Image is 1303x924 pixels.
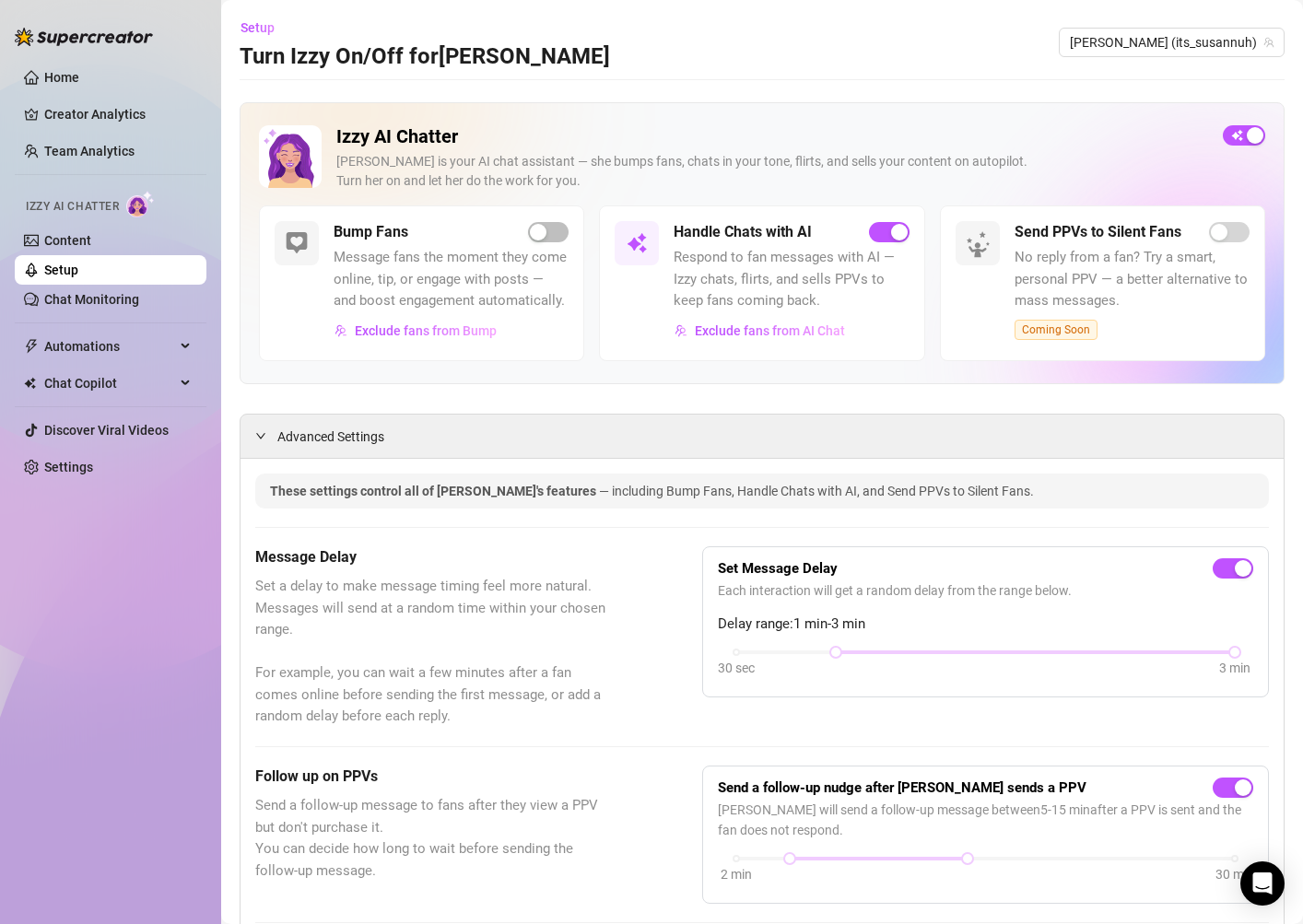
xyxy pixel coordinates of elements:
h5: Message Delay [255,546,610,568]
div: [PERSON_NAME] is your AI chat assistant — she bumps fans, chats in your tone, flirts, and sells y... [336,152,1208,191]
span: team [1263,37,1274,48]
a: Home [44,70,79,85]
div: 30 sec [718,658,755,678]
span: These settings control all of [PERSON_NAME]'s features [270,484,599,498]
div: 3 min [1219,658,1250,678]
strong: Send a follow-up nudge after [PERSON_NAME] sends a PPV [718,779,1086,796]
span: Coming Soon [1015,320,1098,340]
h5: Follow up on PPVs [255,766,610,788]
span: Respond to fan messages with AI — Izzy chats, flirts, and sells PPVs to keep fans coming back. [674,247,909,312]
span: Set a delay to make message timing feel more natural. Messages will send at a random time within ... [255,576,610,728]
img: AI Chatter [126,191,155,217]
img: Izzy AI Chatter [259,125,322,188]
h3: Turn Izzy On/Off for [PERSON_NAME] [240,42,610,72]
span: — including Bump Fans, Handle Chats with AI, and Send PPVs to Silent Fans. [599,484,1034,498]
h2: Izzy AI Chatter [336,125,1208,148]
span: Izzy AI Chatter [26,198,119,216]
button: Exclude fans from AI Chat [674,316,846,345]
span: Exclude fans from Bump [355,323,497,338]
img: logo-BBDzfeDw.svg [15,28,153,46]
a: Creator Analytics [44,99,192,129]
div: expanded [255,426,277,446]
img: Chat Copilot [24,377,36,390]
span: Chat Copilot [44,368,175,398]
span: Susanna (its_susannuh) [1070,29,1274,56]
img: svg%3e [286,232,308,254]
img: svg%3e [335,324,347,337]
h5: Handle Chats with AI [674,221,812,243]
button: Setup [240,13,289,42]
span: Send a follow-up message to fans after they view a PPV but don't purchase it. You can decide how ... [255,795,610,882]
a: Team Analytics [44,144,135,158]
span: expanded [255,430,266,441]
a: Setup [44,263,78,277]
img: svg%3e [675,324,687,337]
div: 2 min [721,864,752,884]
div: 30 min [1215,864,1254,884]
span: [PERSON_NAME] will send a follow-up message between 5 - 15 min after a PPV is sent and the fan do... [718,800,1253,840]
a: Chat Monitoring [44,292,139,307]
img: svg%3e [626,232,648,254]
a: Discover Viral Videos [44,423,169,438]
img: silent-fans-ppv-o-N6Mmdf.svg [966,231,995,261]
a: Content [44,233,91,248]
span: Automations [44,332,175,361]
button: Exclude fans from Bump [334,316,498,345]
span: Message fans the moment they come online, tip, or engage with posts — and boost engagement automa... [334,247,569,312]
span: No reply from a fan? Try a smart, personal PPV — a better alternative to mass messages. [1015,247,1250,312]
a: Settings [44,460,93,474]
span: Each interaction will get a random delay from the range below. [718,580,1253,601]
span: Advanced Settings [277,427,384,447]
span: Exclude fans from AI Chat [695,323,845,338]
span: Delay range: 1 min - 3 min [718,614,1253,636]
div: Open Intercom Messenger [1240,861,1285,906]
span: Setup [241,20,275,35]
strong: Set Message Delay [718,560,838,577]
h5: Bump Fans [334,221,408,243]
span: thunderbolt [24,339,39,354]
h5: Send PPVs to Silent Fans [1015,221,1181,243]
